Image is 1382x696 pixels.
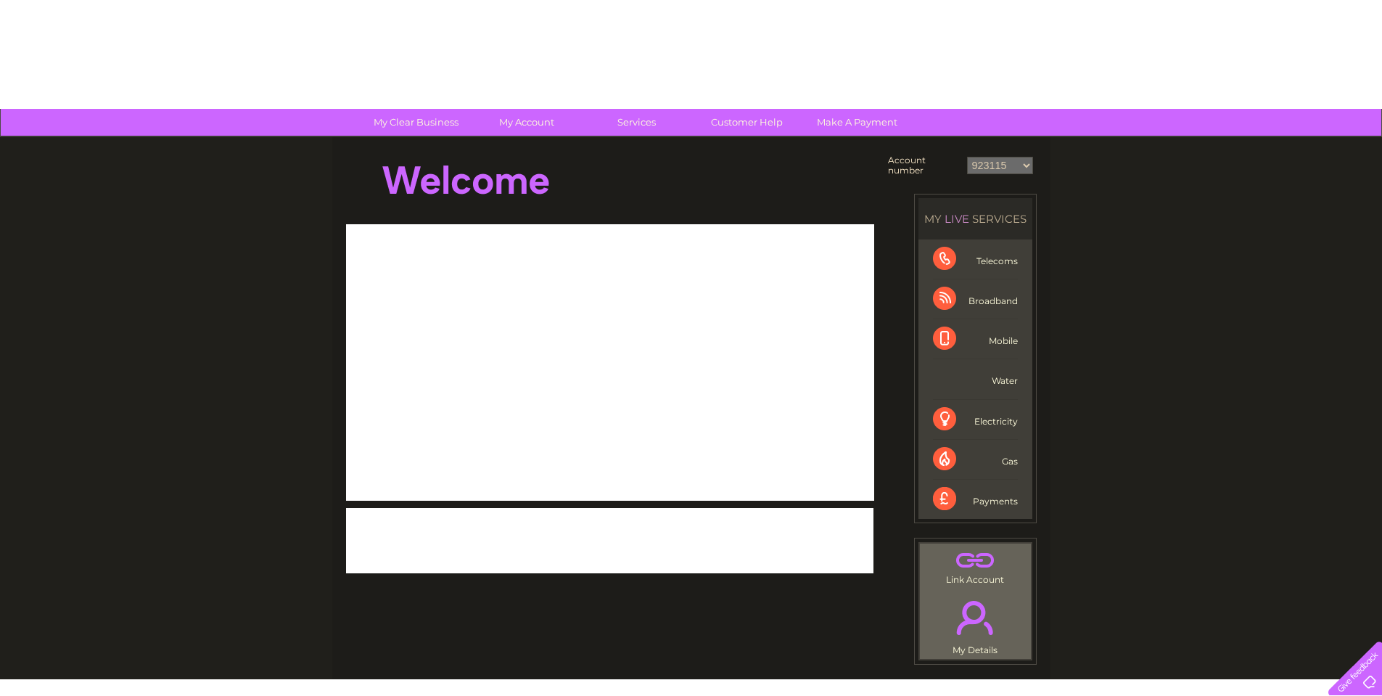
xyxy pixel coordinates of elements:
a: . [924,547,1027,573]
a: Services [577,109,696,136]
div: Water [933,359,1018,399]
div: Electricity [933,400,1018,440]
div: Telecoms [933,239,1018,279]
div: Gas [933,440,1018,480]
td: My Details [919,589,1032,660]
div: LIVE [942,212,972,226]
a: My Clear Business [356,109,476,136]
div: Broadband [933,279,1018,319]
a: My Account [466,109,586,136]
a: Customer Help [687,109,807,136]
div: Payments [933,480,1018,519]
a: Make A Payment [797,109,917,136]
td: Account number [884,152,963,179]
div: MY SERVICES [918,198,1032,239]
div: Mobile [933,319,1018,359]
a: . [924,592,1027,643]
td: Link Account [919,543,1032,589]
